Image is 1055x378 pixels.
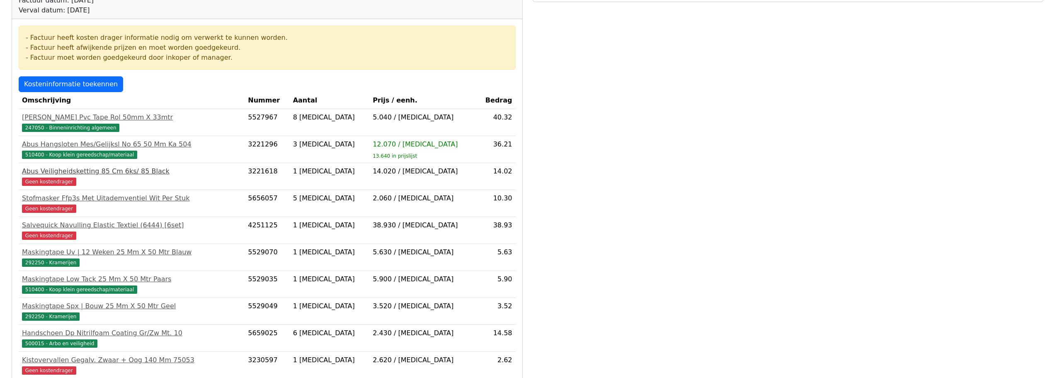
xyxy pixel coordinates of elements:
div: 2.430 / [MEDICAL_DATA] [373,328,473,338]
div: Verval datum: [DATE] [19,5,264,15]
div: 1 [MEDICAL_DATA] [293,166,366,176]
div: 1 [MEDICAL_DATA] [293,274,366,284]
div: 38.930 / [MEDICAL_DATA] [373,220,473,230]
div: 1 [MEDICAL_DATA] [293,301,366,311]
td: 5529049 [245,298,289,325]
td: 10.30 [476,190,515,217]
th: Prijs / eenh. [369,92,476,109]
div: Stofmasker Ffp3s Met Uitademventiel Wit Per Stuk [22,193,241,203]
span: Geen kostendrager [22,205,76,213]
td: 14.02 [476,163,515,190]
td: 5527967 [245,109,289,136]
a: Stofmasker Ffp3s Met Uitademventiel Wit Per StukGeen kostendrager [22,193,241,213]
span: 510400 - Koop klein gereedschap/materiaal [22,151,137,159]
span: 510400 - Koop klein gereedschap/materiaal [22,285,137,294]
div: 2.060 / [MEDICAL_DATA] [373,193,473,203]
div: Salvequick Navulling Elastic Textiel (6444) [6set] [22,220,241,230]
div: - Factuur heeft afwijkende prijzen en moet worden goedgekeurd. [26,43,509,53]
span: Geen kostendrager [22,366,76,375]
div: 1 [MEDICAL_DATA] [293,247,366,257]
th: Nummer [245,92,289,109]
a: Handschoen Dp Nitrilfoam Coating Gr/Zw Mt. 10500015 - Arbo en veiligheid [22,328,241,348]
div: Handschoen Dp Nitrilfoam Coating Gr/Zw Mt. 10 [22,328,241,338]
div: 3 [MEDICAL_DATA] [293,139,366,149]
div: - Factuur moet worden goedgekeurd door inkoper of manager. [26,53,509,63]
a: Abus Hangsloten Mes/Gelijksl No 65 50 Mm Ka 504510400 - Koop klein gereedschap/materiaal [22,139,241,159]
div: 5.630 / [MEDICAL_DATA] [373,247,473,257]
div: [PERSON_NAME] Pvc Tape Rol 50mm X 33mtr [22,112,241,122]
div: - Factuur heeft kosten drager informatie nodig om verwerkt te kunnen worden. [26,33,509,43]
div: 1 [MEDICAL_DATA] [293,220,366,230]
a: Maskingtape Low Tack 25 Mm X 50 Mtr Paars510400 - Koop klein gereedschap/materiaal [22,274,241,294]
td: 3221618 [245,163,289,190]
div: 3.520 / [MEDICAL_DATA] [373,301,473,311]
td: 5529070 [245,244,289,271]
a: Kosteninformatie toekennen [19,76,123,92]
td: 5.63 [476,244,515,271]
div: Abus Veiligheidsketting 85 Cm 6ks/ 85 Black [22,166,241,176]
td: 38.93 [476,217,515,244]
a: Maskingtape Spx | Bouw 25 Mm X 50 Mtr Geel292250 - Kramerijen [22,301,241,321]
div: Abus Hangsloten Mes/Gelijksl No 65 50 Mm Ka 504 [22,139,241,149]
th: Aantal [290,92,370,109]
div: Maskingtape Spx | Bouw 25 Mm X 50 Mtr Geel [22,301,241,311]
td: 40.32 [476,109,515,136]
span: 292250 - Kramerijen [22,259,80,267]
div: Maskingtape Low Tack 25 Mm X 50 Mtr Paars [22,274,241,284]
div: 5 [MEDICAL_DATA] [293,193,366,203]
td: 5529035 [245,271,289,298]
td: 3221296 [245,136,289,163]
td: 5659025 [245,325,289,352]
a: [PERSON_NAME] Pvc Tape Rol 50mm X 33mtr247050 - Binneninrichting algemeen [22,112,241,132]
a: Kistovervallen Gegalv. Zwaar + Oog 140 Mm 75053Geen kostendrager [22,355,241,375]
div: 2.620 / [MEDICAL_DATA] [373,355,473,365]
a: Abus Veiligheidsketting 85 Cm 6ks/ 85 BlackGeen kostendrager [22,166,241,186]
span: 292250 - Kramerijen [22,312,80,321]
div: 8 [MEDICAL_DATA] [293,112,366,122]
div: 14.020 / [MEDICAL_DATA] [373,166,473,176]
th: Bedrag [476,92,515,109]
td: 4251125 [245,217,289,244]
td: 5656057 [245,190,289,217]
span: 500015 - Arbo en veiligheid [22,339,97,348]
span: 247050 - Binneninrichting algemeen [22,124,119,132]
div: 1 [MEDICAL_DATA] [293,355,366,365]
span: Geen kostendrager [22,178,76,186]
div: Kistovervallen Gegalv. Zwaar + Oog 140 Mm 75053 [22,355,241,365]
td: 5.90 [476,271,515,298]
td: 3.52 [476,298,515,325]
div: 6 [MEDICAL_DATA] [293,328,366,338]
div: 5.900 / [MEDICAL_DATA] [373,274,473,284]
span: Geen kostendrager [22,232,76,240]
sub: 13.640 in prijslijst [373,153,417,159]
a: Salvequick Navulling Elastic Textiel (6444) [6set]Geen kostendrager [22,220,241,240]
td: 14.58 [476,325,515,352]
div: Maskingtape Uv | 12 Weken 25 Mm X 50 Mtr Blauw [22,247,241,257]
th: Omschrijving [19,92,245,109]
div: 5.040 / [MEDICAL_DATA] [373,112,473,122]
td: 36.21 [476,136,515,163]
a: Maskingtape Uv | 12 Weken 25 Mm X 50 Mtr Blauw292250 - Kramerijen [22,247,241,267]
div: 12.070 / [MEDICAL_DATA] [373,139,473,149]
